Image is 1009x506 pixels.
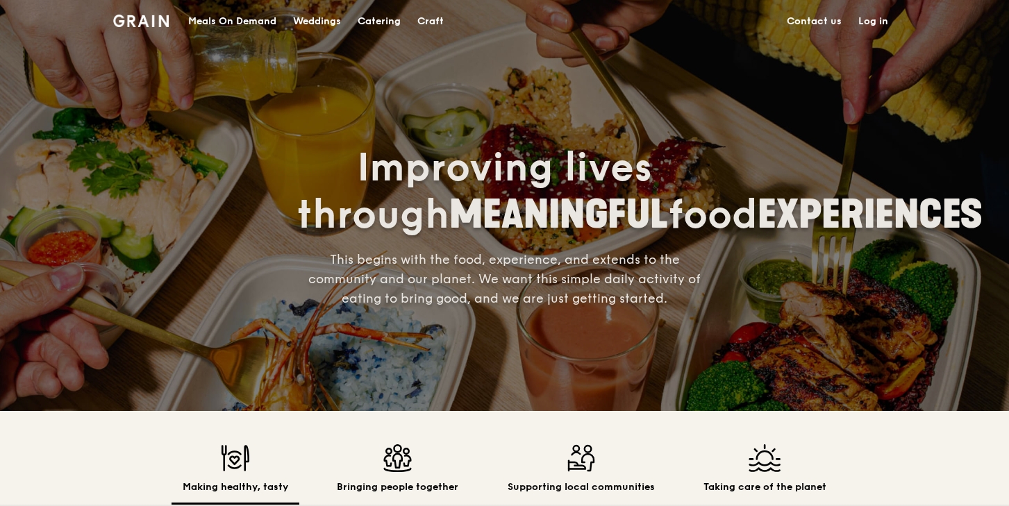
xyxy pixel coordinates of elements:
[508,480,655,494] h2: Supporting local communities
[188,1,276,42] div: Meals On Demand
[308,252,701,306] span: This begins with the food, experience, and extends to the community and our planet. We want this ...
[349,1,409,42] a: Catering
[297,144,983,239] span: Improving lives through food
[850,1,897,42] a: Log in
[337,444,458,472] img: Bringing people together
[703,480,826,494] h2: Taking care of the planet
[285,1,349,42] a: Weddings
[703,444,826,472] img: Taking care of the planet
[409,1,452,42] a: Craft
[293,1,341,42] div: Weddings
[183,480,288,494] h2: Making healthy, tasty
[417,1,444,42] div: Craft
[778,1,850,42] a: Contact us
[508,444,655,472] img: Supporting local communities
[183,444,288,472] img: Making healthy, tasty
[358,1,401,42] div: Catering
[337,480,458,494] h2: Bringing people together
[758,192,983,238] span: EXPERIENCES
[113,15,169,27] img: Grain
[449,192,668,238] span: MEANINGFUL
